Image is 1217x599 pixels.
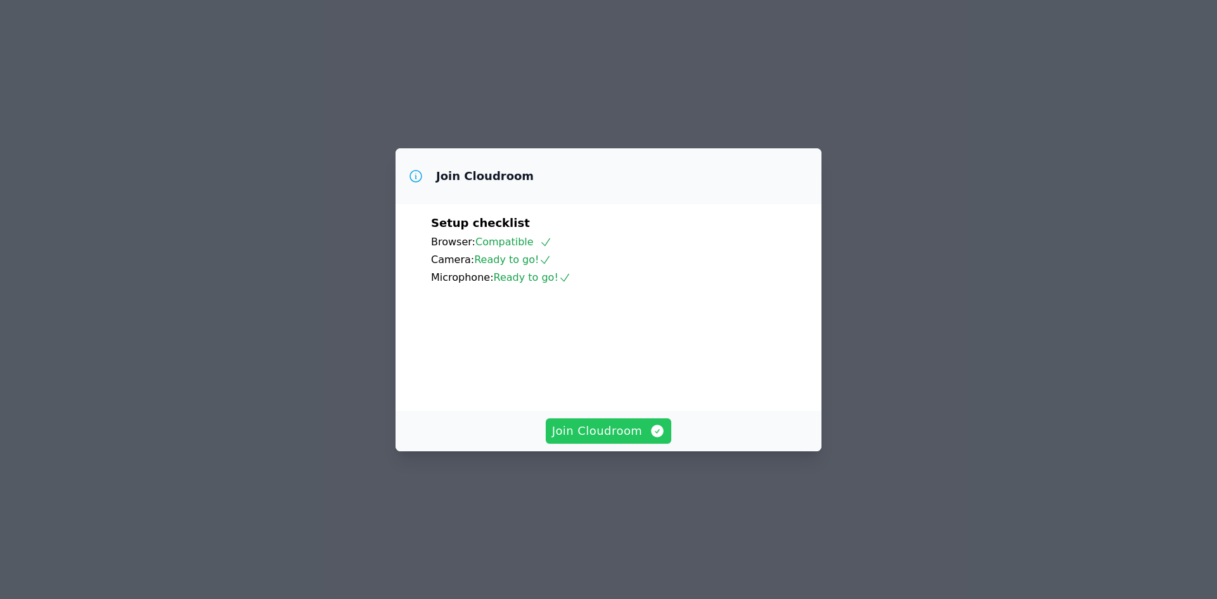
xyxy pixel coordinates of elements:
[552,422,666,440] span: Join Cloudroom
[494,271,571,283] span: Ready to go!
[431,271,494,283] span: Microphone:
[431,254,474,266] span: Camera:
[431,216,530,229] span: Setup checklist
[436,169,534,184] h3: Join Cloudroom
[546,418,672,444] button: Join Cloudroom
[474,254,551,266] span: Ready to go!
[475,236,552,248] span: Compatible
[431,236,475,248] span: Browser:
